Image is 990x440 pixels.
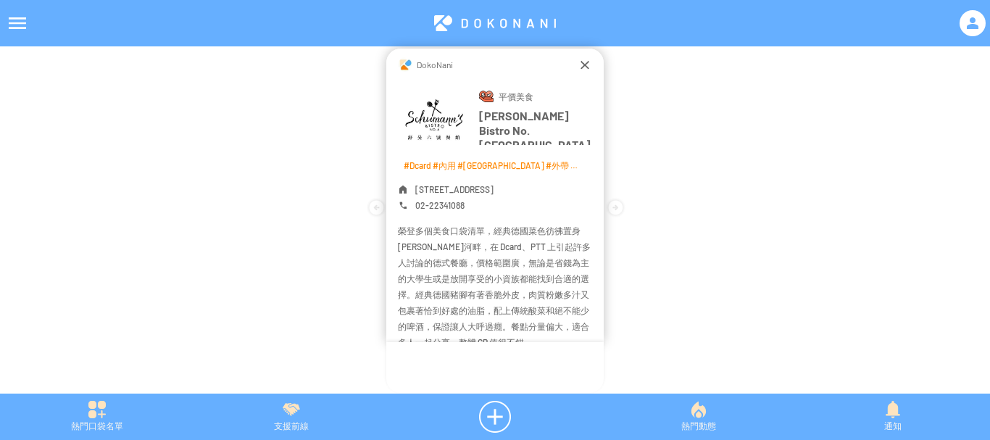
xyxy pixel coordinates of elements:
img: home.png [399,185,407,193]
img: Visruth.jpg not found [398,57,412,72]
p: 平價美食 [499,89,578,104]
div: 熱門動態 [602,401,796,433]
img: Visruth.jpg not found [399,85,469,154]
p: DokoNani [417,57,453,72]
span: 02-22341088 [415,200,465,210]
img: call.png [399,202,407,209]
div: 支援前線 [194,401,388,433]
span: 榮登多個美食口袋清單，經典德國菜色彷彿置身[PERSON_NAME]河畔，在 Dcard、PTT 上引起許多人討論的德式餐廳，價格範圍廣，無論是省錢為主的大學生或是放開享受的小資族都能找到合適的... [398,225,591,347]
p: #Dcard #內用 #[GEOGRAPHIC_DATA] #外帶 #外送 #大學生 #[GEOGRAPHIC_DATA] #木柵 #美食 #[PERSON_NAME][GEOGRAPHIC_D... [404,160,578,170]
p: [PERSON_NAME] Bistro No. [GEOGRAPHIC_DATA][PERSON_NAME]餐館 [479,109,591,145]
img: cheapEats.svg [479,89,494,104]
span: [STREET_ADDRESS] [415,184,494,194]
div: 通知 [796,401,990,433]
